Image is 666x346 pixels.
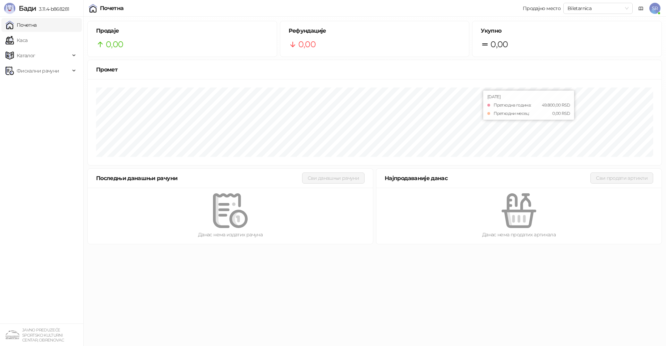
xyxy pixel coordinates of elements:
div: Почетна [100,6,124,11]
a: Почетна [6,18,37,32]
h5: Продаје [96,27,268,35]
span: 0,00 [106,38,123,51]
div: Данас нема продатих артикала [387,231,650,238]
div: Најпродаваније данас [385,174,590,183]
h5: Рефундације [289,27,461,35]
span: Каталог [17,49,35,62]
span: Biletarnica [567,3,629,14]
div: Продајно место [523,6,561,11]
div: Данас нема издатих рачуна [99,231,362,238]
button: Сви продати артикли [590,172,653,184]
img: Logo [4,3,15,14]
a: Каса [6,33,27,47]
div: Промет [96,65,653,74]
span: 3.11.4-b868281 [36,6,69,12]
a: Документација [635,3,647,14]
span: Фискални рачуни [17,64,59,78]
span: SR [649,3,660,14]
span: 0,00 [298,38,316,51]
img: 64x64-companyLogo-4a28e1f8-f217-46d7-badd-69a834a81aaf.png [6,328,19,342]
h5: Укупно [481,27,653,35]
div: Последњи данашњи рачуни [96,174,302,183]
span: 0,00 [490,38,508,51]
span: Бади [19,4,36,12]
small: JAVNO PREDUZEĆE SPORTSKO KULTURNI CENTAR, OBRENOVAC [22,328,64,343]
button: Сви данашњи рачуни [302,172,365,184]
